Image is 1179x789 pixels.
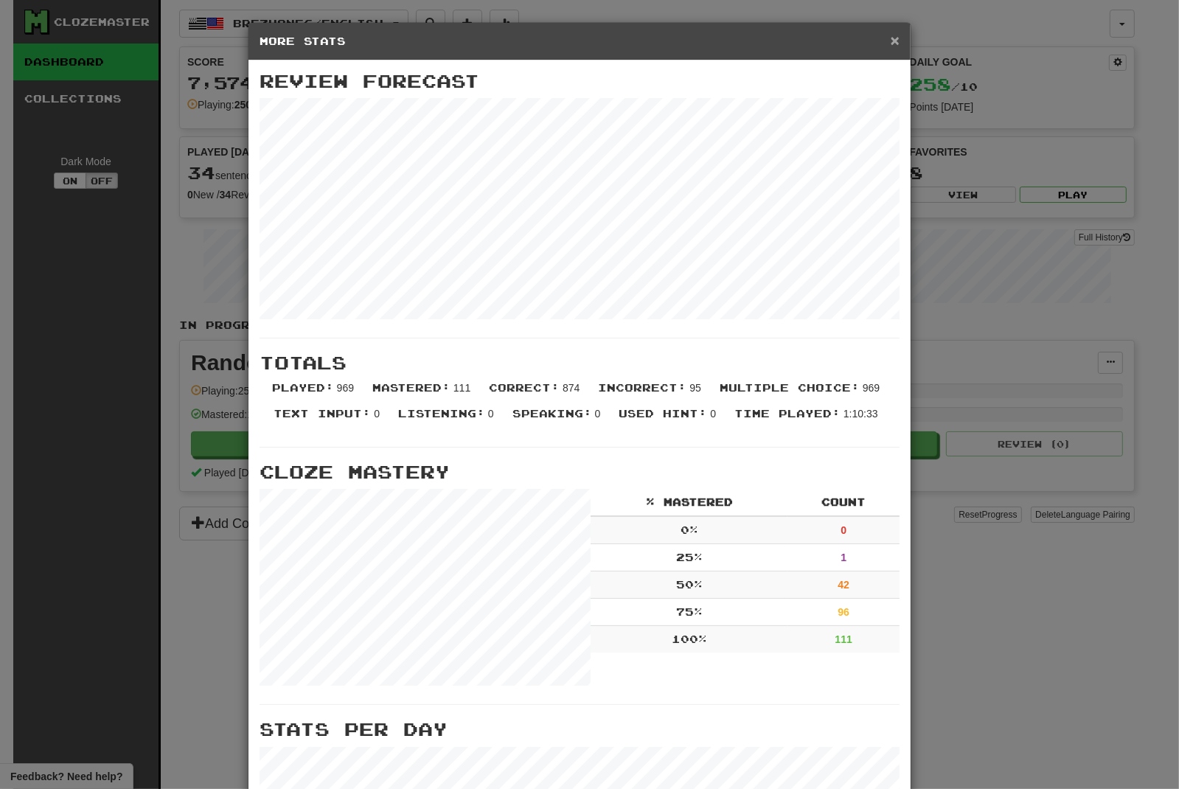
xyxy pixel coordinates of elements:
[838,606,849,618] strong: 96
[727,406,889,432] li: 1:10:33
[734,407,841,420] span: Time Played :
[835,633,852,645] strong: 111
[266,406,391,432] li: 0
[265,380,365,406] li: 969
[611,406,727,432] li: 0
[891,32,900,49] span: ×
[591,544,787,571] td: 25 %
[260,462,900,482] h3: Cloze Mastery
[591,599,787,626] td: 75 %
[272,381,334,394] span: Played :
[372,381,451,394] span: Mastered :
[398,407,485,420] span: Listening :
[481,380,591,406] li: 874
[260,720,900,739] h3: Stats Per Day
[505,406,612,432] li: 0
[489,381,560,394] span: Correct :
[591,489,787,516] th: % Mastered
[619,407,707,420] span: Used Hint :
[591,516,787,544] td: 0 %
[591,571,787,599] td: 50 %
[260,72,900,91] h3: Review Forecast
[599,381,687,394] span: Incorrect :
[841,524,846,536] strong: 0
[260,353,900,372] h3: Totals
[512,407,592,420] span: Speaking :
[838,579,849,591] strong: 42
[365,380,481,406] li: 111
[274,407,371,420] span: Text Input :
[391,406,505,432] li: 0
[891,32,900,48] button: Close
[720,381,860,394] span: Multiple Choice :
[712,380,891,406] li: 969
[591,380,712,406] li: 95
[260,34,900,49] h5: More Stats
[591,626,787,653] td: 100 %
[841,552,846,563] strong: 1
[787,489,900,516] th: Count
